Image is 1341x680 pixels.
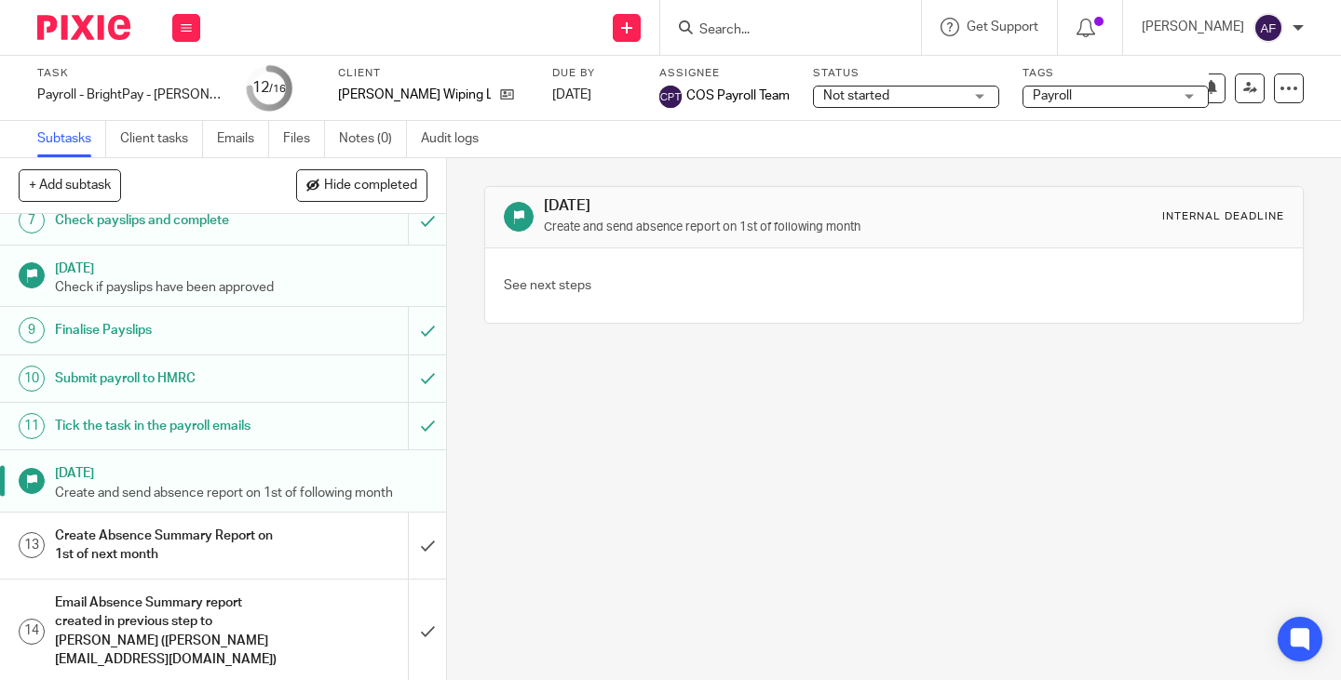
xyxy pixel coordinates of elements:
a: Files [283,121,325,157]
div: Payroll - BrightPay - Harrison Wiping - Payday 27th - August 2025 [37,86,223,104]
h1: [DATE] [55,460,427,483]
label: Client [338,66,529,81]
div: Payroll - BrightPay - [PERSON_NAME] Wiping - Payday [DATE] [37,86,223,104]
h1: Create Absence Summary Report on 1st of next month [55,522,278,569]
label: Task [37,66,223,81]
a: Notes (0) [339,121,407,157]
div: 7 [19,207,45,233]
div: Internal deadline [1162,209,1284,224]
p: [PERSON_NAME] [1142,18,1244,36]
p: Check if payslips have been approved [55,278,427,297]
img: Pixie [37,15,130,40]
h1: Check payslips and complete [55,207,278,234]
div: 10 [19,366,45,392]
button: + Add subtask [19,169,121,201]
input: Search [698,22,865,39]
span: Hide completed [324,179,417,193]
span: Not started [823,89,889,102]
img: svg%3E [659,86,682,108]
label: Tags [1023,66,1209,81]
h1: Tick the task in the payroll emails [55,412,278,440]
div: 13 [19,532,45,558]
span: Payroll [1033,89,1072,102]
a: Audit logs [421,121,493,157]
h1: [DATE] [55,255,427,278]
a: Emails [217,121,269,157]
span: Get Support [967,20,1038,33]
div: 12 [252,77,286,99]
h1: Submit payroll to HMRC [55,365,278,393]
h1: [DATE] [544,196,934,216]
p: Create and send absence report on 1st of following month [55,484,427,502]
p: See next steps [504,276,591,295]
label: Due by [552,66,636,81]
div: 11 [19,413,45,439]
small: Create and send absence report on 1st of following month [544,221,860,233]
span: [DATE] [552,88,591,101]
label: Status [813,66,999,81]
p: [PERSON_NAME] Wiping Ltd [338,86,491,104]
img: svg%3E [1253,13,1283,43]
span: COS Payroll Team [686,87,790,105]
small: /16 [269,84,286,94]
a: Client tasks [120,121,203,157]
label: Assignee [659,66,790,81]
a: Subtasks [37,121,106,157]
h1: Finalise Payslips [55,316,278,344]
button: Hide completed [296,169,427,201]
h1: Email Absence Summary report created in previous step to [PERSON_NAME] ([PERSON_NAME][EMAIL_ADDRE... [55,589,278,673]
div: 9 [19,317,45,343]
div: 14 [19,619,45,645]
